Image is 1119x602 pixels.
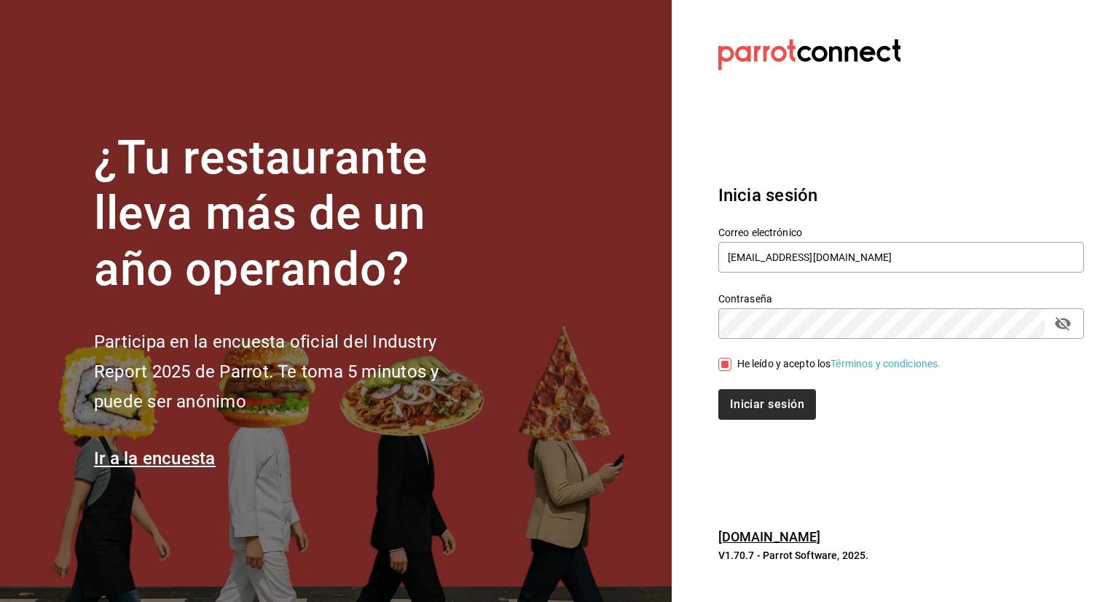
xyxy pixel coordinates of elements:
[718,182,1084,208] h3: Inicia sesión
[94,130,487,298] h1: ¿Tu restaurante lleva más de un año operando?
[94,327,487,416] h2: Participa en la encuesta oficial del Industry Report 2025 de Parrot. Te toma 5 minutos y puede se...
[831,358,941,370] a: Términos y condiciones.
[94,448,216,469] a: Ir a la encuesta
[718,242,1084,273] input: Ingresa tu correo electrónico
[718,529,821,544] a: [DOMAIN_NAME]
[718,548,1084,563] p: V1.70.7 - Parrot Software, 2025.
[718,389,816,420] button: Iniciar sesión
[718,293,1084,303] label: Contraseña
[718,227,1084,237] label: Correo electrónico
[737,356,941,372] div: He leído y acepto los
[1051,311,1075,336] button: passwordField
